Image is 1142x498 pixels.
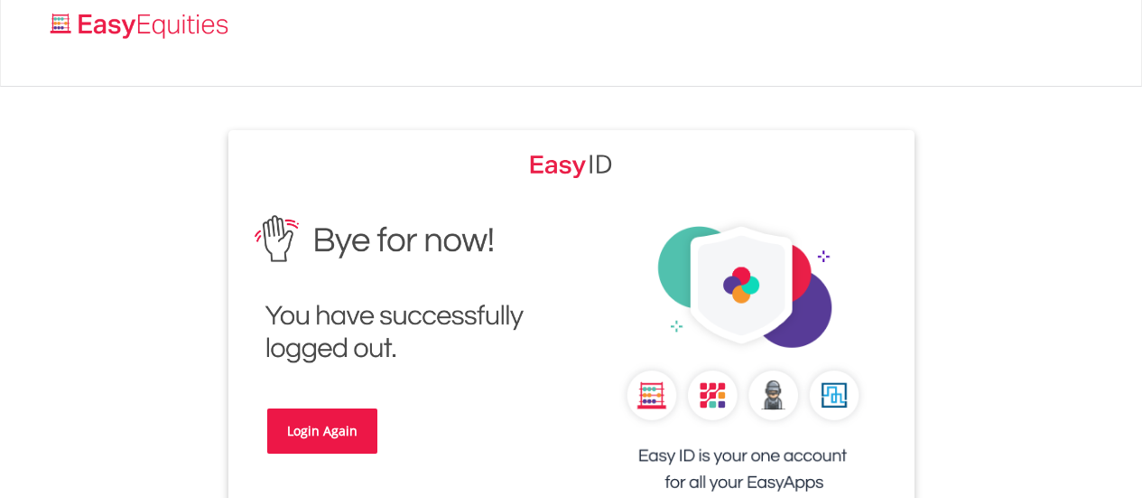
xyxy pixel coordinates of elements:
img: EasyEquities_Logo.png [47,11,236,41]
a: Home page [43,5,236,41]
img: EasyEquities [530,148,613,179]
a: Login Again [267,409,377,454]
img: EasyEquities [242,202,558,377]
